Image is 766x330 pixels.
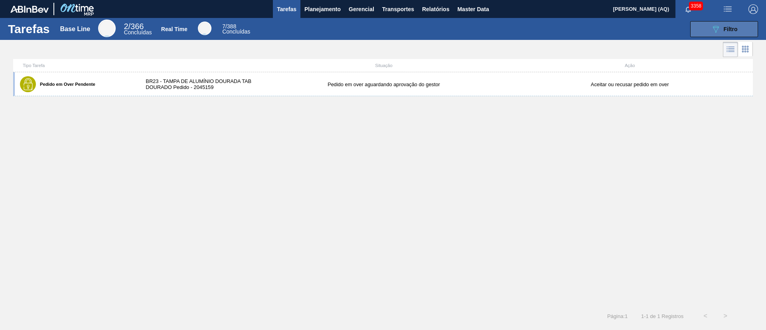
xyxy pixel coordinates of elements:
span: Concluídas [124,29,152,36]
label: Pedido em Over Pendente [36,82,95,87]
img: userActions [723,4,732,14]
span: Master Data [457,4,489,14]
span: Tarefas [277,4,296,14]
div: Real Time [161,26,188,32]
span: 3358 [689,2,703,10]
div: Visão em Cards [738,42,753,57]
div: Base Line [60,26,91,33]
div: Visão em Lista [723,42,738,57]
span: Concluídas [222,28,250,35]
span: Transportes [382,4,414,14]
div: Tipo Tarefa [15,63,138,68]
span: Relatórios [422,4,449,14]
div: Real Time [222,24,250,34]
div: Pedido em over aguardando aprovação do gestor [261,81,507,87]
div: Base Line [124,23,152,35]
div: BR23 - TAMPA DE ALUMÍNIO DOURADA TAB DOURADO Pedido - 2045159 [138,78,261,90]
span: Filtro [724,26,738,32]
button: Filtro [690,21,758,37]
span: Planejamento [304,4,341,14]
img: TNhmsLtSVTkK8tSr43FrP2fwEKptu5GPRR3wAAAABJRU5ErkJggg== [10,6,49,13]
div: Aceitar ou recusar pedido em over [507,81,753,87]
div: Situação [261,63,507,68]
button: < [695,306,715,326]
span: Página : 1 [607,313,628,319]
button: Notificações [675,4,701,15]
span: 1 - 1 de 1 Registros [640,313,683,319]
h1: Tarefas [8,24,50,34]
div: Base Line [98,20,116,37]
div: Ação [507,63,753,68]
span: 7 [222,23,225,30]
span: / 366 [124,22,144,31]
span: Gerencial [349,4,374,14]
img: Logout [748,4,758,14]
button: > [715,306,735,326]
div: Real Time [198,22,211,35]
span: / 388 [222,23,236,30]
span: 2 [124,22,128,31]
